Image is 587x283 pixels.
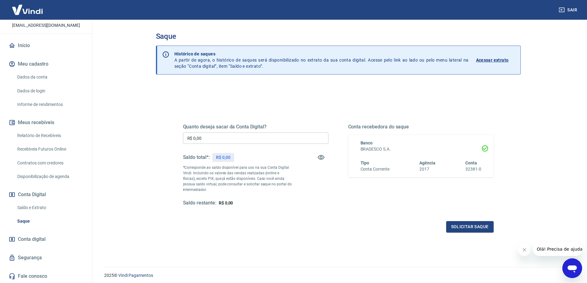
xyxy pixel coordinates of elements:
p: R$ 0,00 [216,154,230,161]
a: Disponibilização de agenda [15,170,85,183]
a: Acessar extrato [476,51,516,69]
p: [EMAIL_ADDRESS][DOMAIN_NAME] [12,22,80,29]
p: A partir de agora, o histórico de saques será disponibilizado no extrato da sua conta digital. Ac... [174,51,469,69]
span: Conta digital [18,235,46,244]
a: Recebíveis Futuros Online [15,143,85,156]
button: Conta Digital [7,188,85,201]
span: Agência [419,160,435,165]
p: Histórico de saques [174,51,469,57]
p: 2025 © [104,272,572,279]
iframe: Button to launch messaging window [562,258,582,278]
button: Meu cadastro [7,57,85,71]
a: Vindi Pagamentos [118,273,153,278]
iframe: Message from company [533,242,582,256]
span: R$ 0,00 [219,200,233,205]
button: Solicitar saque [446,221,494,232]
button: Sair [557,4,580,16]
span: Olá! Precisa de ajuda? [4,4,52,9]
p: *Corresponde ao saldo disponível para uso na sua Conta Digital Vindi. Incluindo os valores das ve... [183,165,292,192]
h3: Saque [156,32,521,41]
a: Saldo e Extrato [15,201,85,214]
h5: Conta recebedora do saque [348,124,494,130]
h5: Saldo restante: [183,200,216,206]
a: Informe de rendimentos [15,98,85,111]
h6: 2017 [419,166,435,172]
a: Saque [15,215,85,228]
h6: Conta Corrente [361,166,389,172]
iframe: Close message [518,244,531,256]
a: Fale conosco [7,269,85,283]
a: Conta digital [7,232,85,246]
button: Meus recebíveis [7,116,85,129]
a: Início [7,39,85,52]
a: Segurança [7,251,85,265]
h5: Saldo total*: [183,154,210,160]
a: Dados de login [15,85,85,97]
h6: 32381-0 [465,166,481,172]
span: Tipo [361,160,369,165]
a: Dados da conta [15,71,85,83]
a: Contratos com credores [15,157,85,169]
h6: BRADESCO S.A. [361,146,481,152]
p: [PERSON_NAME] [21,13,71,20]
p: Acessar extrato [476,57,509,63]
h5: Quanto deseja sacar da Conta Digital? [183,124,328,130]
span: Banco [361,140,373,145]
a: Relatório de Recebíveis [15,129,85,142]
img: Vindi [7,0,47,19]
span: Conta [465,160,477,165]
